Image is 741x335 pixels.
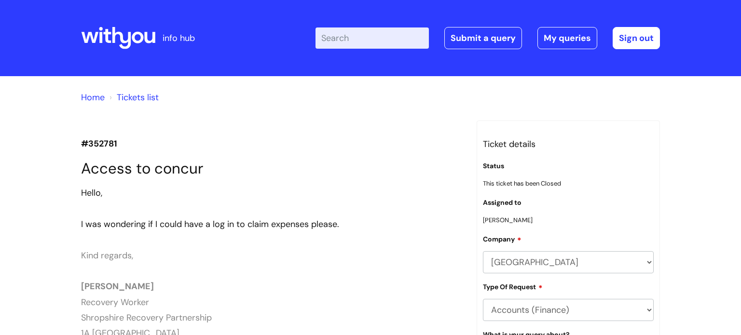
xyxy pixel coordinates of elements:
p: [PERSON_NAME] [483,214,654,226]
div: | - [316,27,660,49]
p: #352781 [81,136,462,151]
li: Solution home [81,90,105,105]
a: Sign out [613,27,660,49]
div: Recovery Worker [81,295,462,310]
h1: Access to concur [81,160,462,177]
div: Kind regards, [81,248,462,263]
label: Type Of Request [483,281,543,291]
a: Home [81,92,105,103]
label: Assigned to [483,199,521,207]
p: This ticket has been Closed [483,178,654,189]
p: info hub [163,30,195,46]
li: Tickets list [107,90,159,105]
label: Status [483,162,504,170]
b: [PERSON_NAME] [81,281,154,292]
div: Shropshire Recovery Partnership [81,310,462,325]
input: Search [316,27,429,49]
div: I was wondering if I could have a log in to claim expenses please. [81,216,462,232]
div: Hello, [81,185,462,201]
label: Company [483,234,521,243]
a: Tickets list [117,92,159,103]
h3: Ticket details [483,136,654,152]
a: My queries [537,27,597,49]
a: Submit a query [444,27,522,49]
